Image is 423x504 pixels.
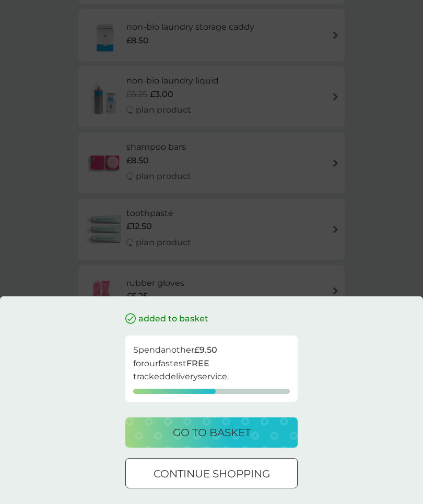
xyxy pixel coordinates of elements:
p: Spend another for our fastest tracked delivery service. [133,343,290,383]
p: go to basket [173,424,251,441]
button: go to basket [125,417,298,448]
button: continue shopping [125,458,298,488]
strong: £9.50 [194,345,217,355]
p: continue shopping [154,465,270,482]
strong: FREE [186,358,209,368]
p: added to basket [138,312,208,326]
